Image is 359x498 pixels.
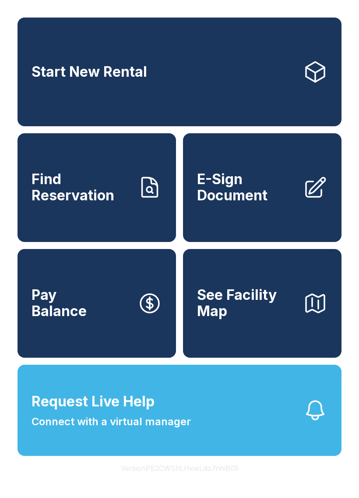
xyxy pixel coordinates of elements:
span: Request Live Help [32,391,155,412]
span: Connect with a virtual manager [32,414,191,430]
span: Start New Rental [32,64,147,80]
span: Pay Balance [32,287,87,319]
span: E-Sign Document [197,171,296,203]
button: Request Live HelpConnect with a virtual manager [18,365,341,456]
span: See Facility Map [197,287,296,319]
span: Find Reservation [32,171,130,203]
a: Start New Rental [18,18,341,126]
button: VersionPE2CWShLHxwLdo7nhiB05 [114,456,246,480]
button: See Facility Map [183,249,341,358]
a: E-Sign Document [183,133,341,242]
a: Find Reservation [18,133,176,242]
a: PayBalance [18,249,176,358]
